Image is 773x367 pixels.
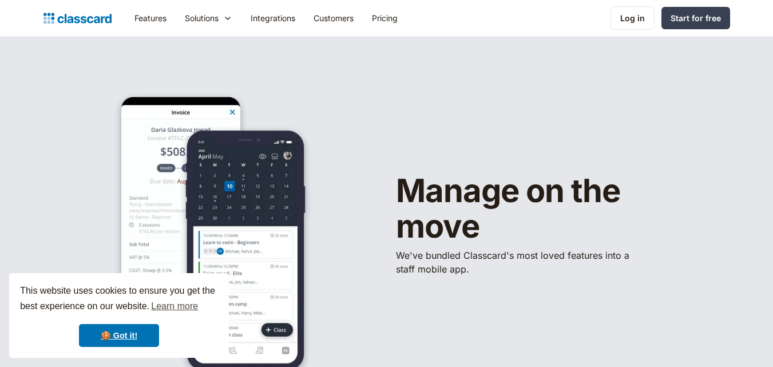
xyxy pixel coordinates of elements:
a: Integrations [241,5,304,31]
a: Features [125,5,176,31]
h1: Manage on the move [396,173,693,244]
a: dismiss cookie message [79,324,159,347]
a: learn more about cookies [149,298,200,315]
div: cookieconsent [9,273,229,358]
a: Log in [611,6,655,30]
a: Start for free [661,7,730,29]
div: Solutions [185,12,219,24]
div: Solutions [176,5,241,31]
span: This website uses cookies to ensure you get the best experience on our website. [20,284,218,315]
div: Start for free [671,12,721,24]
a: Logo [43,10,112,26]
p: We've bundled ​Classcard's most loved features into a staff mobile app. [396,248,636,276]
div: Log in [620,12,645,24]
a: Pricing [363,5,407,31]
a: Customers [304,5,363,31]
